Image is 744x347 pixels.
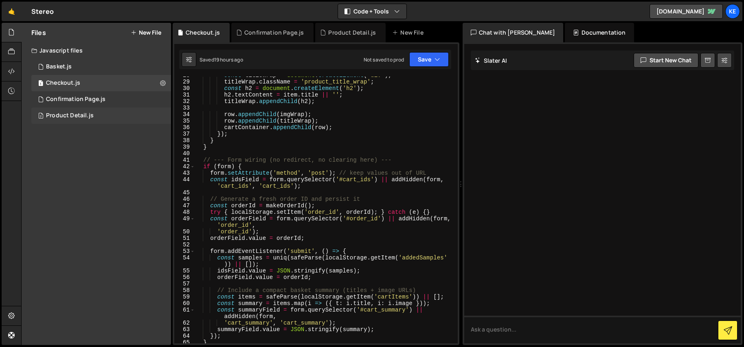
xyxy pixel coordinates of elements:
[174,215,195,228] div: 49
[31,7,54,16] div: Stereo
[174,131,195,137] div: 37
[200,56,243,63] div: Saved
[244,29,304,37] div: Confirmation Page.js
[174,294,195,300] div: 59
[174,242,195,248] div: 52
[475,57,507,64] h2: Slater AI
[174,85,195,92] div: 30
[174,79,195,85] div: 29
[174,255,195,268] div: 54
[174,333,195,339] div: 64
[174,281,195,287] div: 57
[174,137,195,144] div: 38
[174,105,195,111] div: 33
[174,163,195,170] div: 42
[174,235,195,242] div: 51
[174,111,195,118] div: 34
[392,29,426,37] div: New File
[174,157,195,163] div: 41
[174,248,195,255] div: 53
[131,29,161,36] button: New File
[174,326,195,333] div: 63
[46,79,80,87] div: Checkout.js
[31,28,46,37] h2: Files
[174,339,195,346] div: 65
[31,75,171,91] div: 8215/44731.js
[214,56,243,63] div: 19 hours ago
[174,170,195,176] div: 43
[174,118,195,124] div: 35
[38,113,43,120] span: 2
[174,274,195,281] div: 56
[174,144,195,150] div: 39
[46,96,105,103] div: Confirmation Page.js
[174,176,195,189] div: 44
[174,287,195,294] div: 58
[174,124,195,131] div: 36
[328,29,376,37] div: Product Detail.js
[186,29,220,37] div: Checkout.js
[174,268,195,274] div: 55
[46,112,94,119] div: Product Detail.js
[38,81,43,87] span: 1
[463,23,564,42] div: Chat with [PERSON_NAME]
[174,196,195,202] div: 46
[338,4,406,19] button: Code + Tools
[22,42,171,59] div: Javascript files
[174,320,195,326] div: 62
[174,189,195,196] div: 45
[31,91,171,108] div: 8215/45082.js
[409,52,449,67] button: Save
[174,228,195,235] div: 50
[174,202,195,209] div: 47
[174,209,195,215] div: 48
[174,307,195,320] div: 61
[31,59,171,75] div: 8215/44666.js
[364,56,404,63] div: Not saved to prod
[174,150,195,157] div: 40
[174,92,195,98] div: 31
[2,2,22,21] a: 🤙
[174,98,195,105] div: 32
[31,108,171,124] div: 8215/44673.js
[174,300,195,307] div: 60
[565,23,634,42] div: Documentation
[650,4,723,19] a: [DOMAIN_NAME]
[725,4,740,19] a: Ke
[634,53,698,68] button: Start new chat
[46,63,72,70] div: Basket.js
